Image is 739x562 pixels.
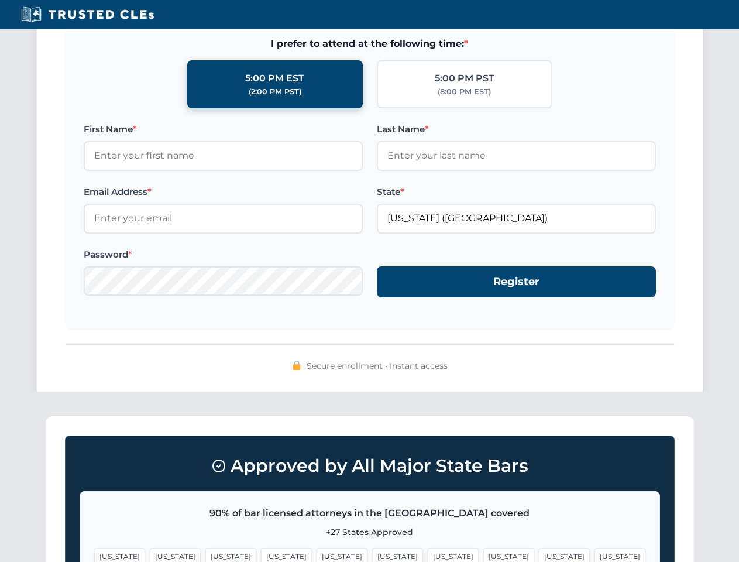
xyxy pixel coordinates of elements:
[307,359,448,372] span: Secure enrollment • Instant access
[84,185,363,199] label: Email Address
[84,122,363,136] label: First Name
[377,122,656,136] label: Last Name
[377,204,656,233] input: Florida (FL)
[435,71,494,86] div: 5:00 PM PST
[292,361,301,370] img: 🔒
[377,185,656,199] label: State
[438,86,491,98] div: (8:00 PM EST)
[94,526,645,539] p: +27 States Approved
[245,71,304,86] div: 5:00 PM EST
[84,141,363,170] input: Enter your first name
[377,266,656,297] button: Register
[94,506,645,521] p: 90% of bar licensed attorneys in the [GEOGRAPHIC_DATA] covered
[80,450,660,482] h3: Approved by All Major State Bars
[249,86,301,98] div: (2:00 PM PST)
[84,36,656,52] span: I prefer to attend at the following time:
[84,248,363,262] label: Password
[84,204,363,233] input: Enter your email
[377,141,656,170] input: Enter your last name
[18,6,157,23] img: Trusted CLEs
